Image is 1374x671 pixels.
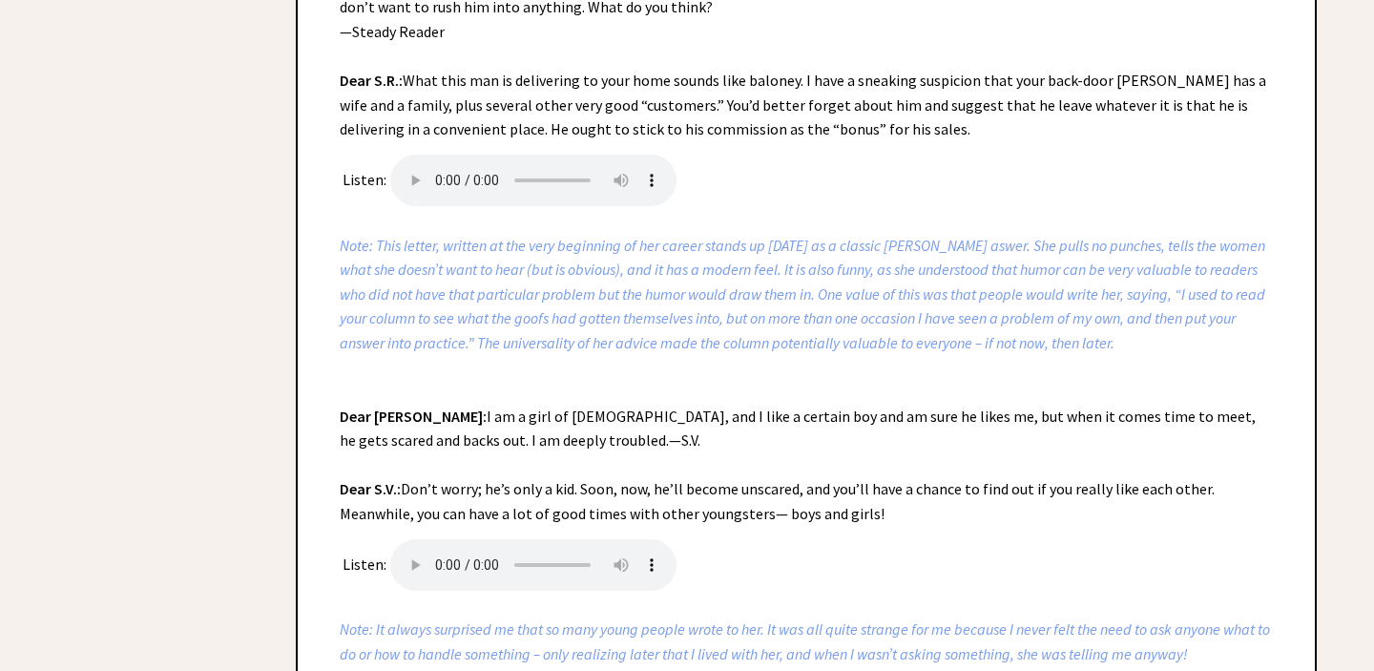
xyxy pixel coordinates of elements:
[342,529,387,592] td: Listen:
[390,155,677,206] audio: Your browser does not support the audio element.
[340,407,487,426] strong: Dear [PERSON_NAME]:
[340,236,1265,352] i: Note: This letter, written at the very beginning of her career stands up [DATE] as a classic [PER...
[340,71,403,90] strong: Dear S.R.:
[342,144,387,207] td: Listen:
[390,539,677,591] audio: Your browser does not support the audio element.
[340,479,401,498] strong: Dear S.V.:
